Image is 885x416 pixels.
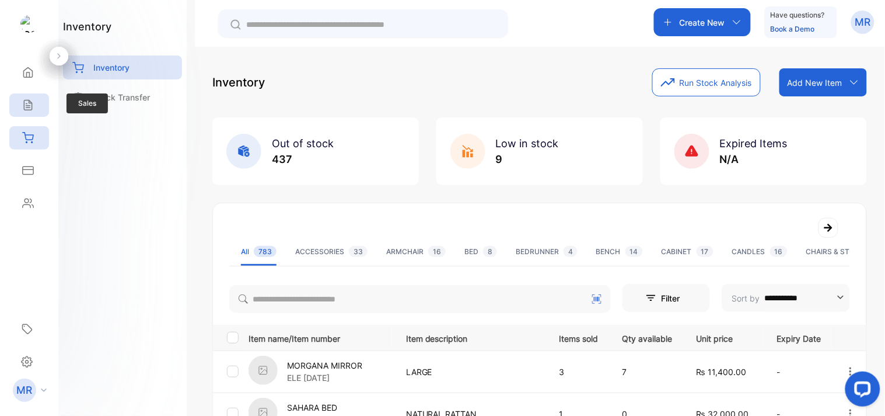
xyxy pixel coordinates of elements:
[63,85,182,109] a: Stock Transfer
[483,246,497,257] span: 8
[93,91,150,103] p: Stock Transfer
[720,151,788,167] p: N/A
[855,15,871,30] p: MR
[771,9,825,21] p: Have questions?
[680,16,725,29] p: Create New
[249,356,278,385] img: item
[559,366,599,378] p: 3
[662,247,713,257] div: CABINET
[654,8,751,36] button: Create New
[559,330,599,345] p: Items sold
[836,367,885,416] iframe: LiveChat chat widget
[272,151,334,167] p: 437
[625,246,643,257] span: 14
[697,367,747,377] span: ₨ 11,400.00
[17,383,33,398] p: MR
[596,247,643,257] div: BENCH
[851,8,874,36] button: MR
[406,366,536,378] p: LARGE
[295,247,368,257] div: ACCESSORIES
[287,372,362,384] p: ELE [DATE]
[622,366,673,378] p: 7
[93,61,130,74] p: Inventory
[697,330,753,345] p: Unit price
[428,246,446,257] span: 16
[212,74,265,91] p: Inventory
[63,56,182,79] a: Inventory
[777,330,821,345] p: Expiry Date
[720,137,788,150] span: Expired Items
[496,137,559,150] span: Low in stock
[254,246,277,257] span: 783
[272,137,334,150] span: Out of stock
[564,246,578,257] span: 4
[697,246,713,257] span: 17
[287,401,337,414] p: SAHARA BED
[287,359,362,372] p: MORGANA MIRROR
[464,247,497,257] div: BED
[732,247,788,257] div: CANDLES
[788,77,842,89] p: Add New Item
[722,284,850,312] button: Sort by
[20,15,38,33] img: logo
[516,247,578,257] div: BEDRUNNER
[406,330,536,345] p: Item description
[732,292,760,304] p: Sort by
[67,93,108,113] span: Sales
[249,330,391,345] p: Item name/Item number
[63,19,111,34] h1: inventory
[770,246,788,257] span: 16
[652,68,761,96] button: Run Stock Analysis
[777,366,821,378] p: -
[622,330,673,345] p: Qty available
[349,246,368,257] span: 33
[241,247,277,257] div: All
[496,151,559,167] p: 9
[771,25,815,33] a: Book a Demo
[386,247,446,257] div: ARMCHAIR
